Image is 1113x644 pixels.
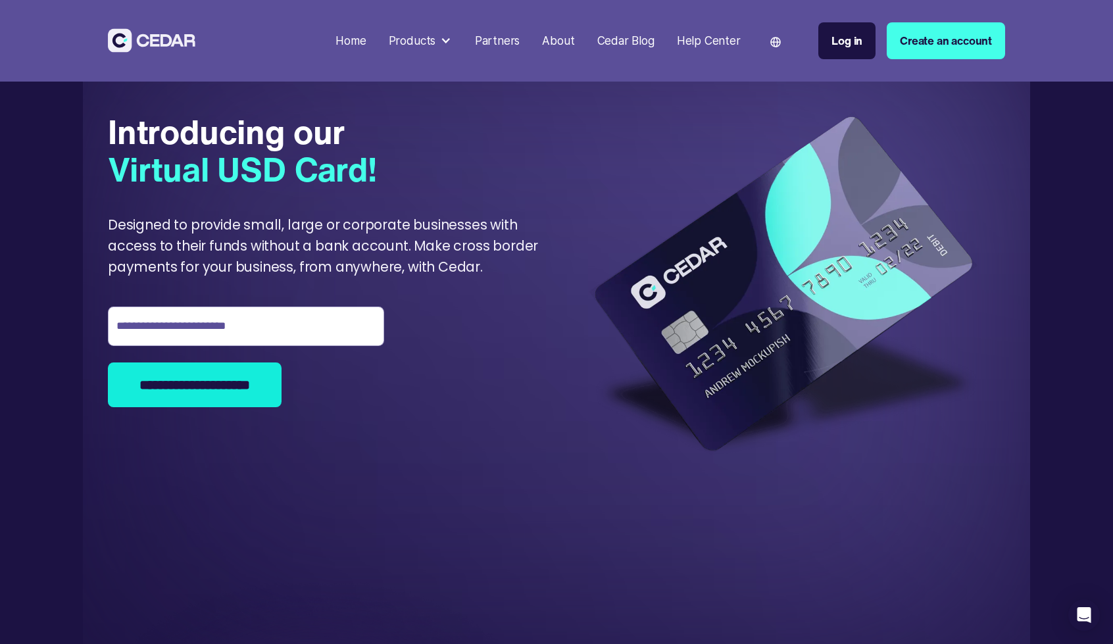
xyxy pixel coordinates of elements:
form: Join the waiting list [108,307,384,407]
a: Partners [469,26,526,56]
div: Open Intercom Messenger [1068,599,1100,631]
div: Introducing our [108,113,377,187]
div: Products [383,27,458,55]
span: Virtual USD Card! [108,144,377,193]
div: Products [389,32,436,49]
a: Log in [818,22,876,59]
div: About [542,32,574,49]
a: Create an account [887,22,1005,59]
div: Cedar Blog [597,32,655,49]
div: Designed to provide small, large or corporate businesses with access to their funds without a ban... [108,215,551,278]
div: Help Center [677,32,741,49]
div: Home [335,32,366,49]
a: Help Center [671,26,746,56]
a: About [537,26,580,56]
a: Home [330,26,372,56]
div: Partners [475,32,520,49]
a: Cedar Blog [591,26,660,56]
div: Log in [831,32,862,49]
